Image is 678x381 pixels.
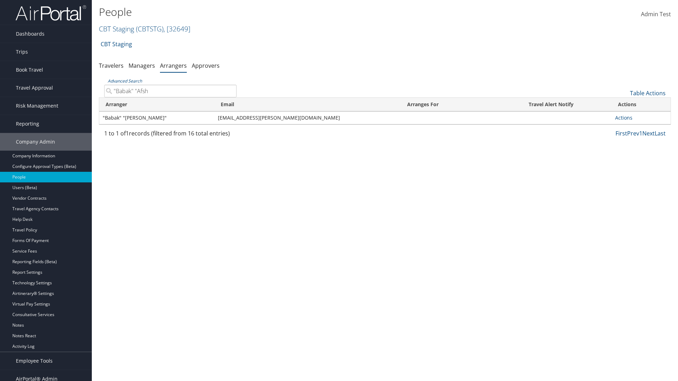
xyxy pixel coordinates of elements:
[16,352,53,370] span: Employee Tools
[136,24,163,34] span: ( CBTSTG )
[641,10,671,18] span: Admin Test
[163,24,190,34] span: , [ 32649 ]
[99,24,190,34] a: CBT Staging
[104,85,237,97] input: Advanced Search
[129,62,155,69] a: Managers
[99,62,124,69] a: Travelers
[16,97,58,115] span: Risk Management
[214,111,401,124] td: [EMAIL_ADDRESS][PERSON_NAME][DOMAIN_NAME]
[16,25,44,43] span: Dashboards
[401,98,490,111] th: Arranges For: activate to sort column ascending
[655,129,666,137] a: Last
[639,129,642,137] a: 1
[627,129,639,137] a: Prev
[615,114,632,121] a: Actions
[126,129,129,137] span: 1
[16,5,86,21] img: airportal-logo.png
[101,37,132,51] a: CBT Staging
[214,98,401,111] th: Email: activate to sort column ascending
[16,43,28,61] span: Trips
[192,62,220,69] a: Approvers
[99,5,480,19] h1: People
[490,98,612,111] th: Travel Alert Notify: activate to sort column ascending
[16,79,53,97] span: Travel Approval
[641,4,671,25] a: Admin Test
[612,98,671,111] th: Actions
[99,111,214,124] td: "Babak" "[PERSON_NAME]"
[642,129,655,137] a: Next
[104,129,237,141] div: 1 to 1 of records (filtered from 16 total entries)
[160,62,187,69] a: Arrangers
[16,61,43,79] span: Book Travel
[99,98,214,111] th: Arranger: activate to sort column descending
[16,133,55,151] span: Company Admin
[16,115,39,133] span: Reporting
[108,78,142,84] a: Advanced Search
[630,89,666,97] a: Table Actions
[615,129,627,137] a: First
